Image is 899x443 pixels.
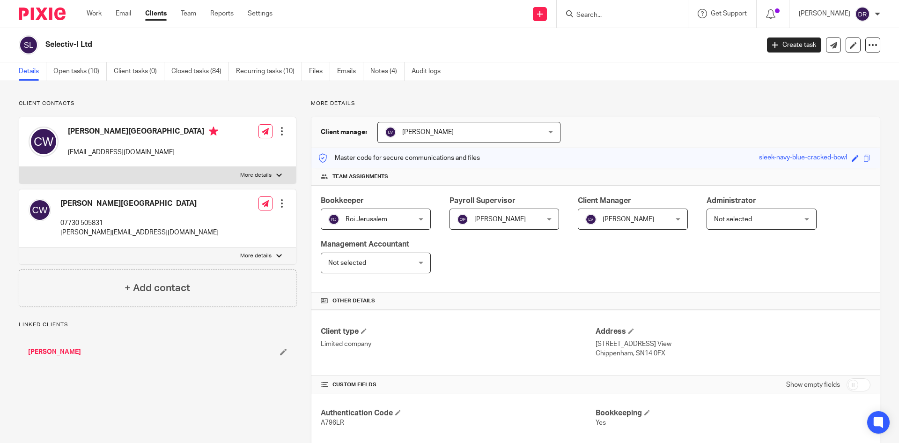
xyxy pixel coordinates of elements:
[596,339,870,349] p: [STREET_ADDRESS] View
[60,228,219,237] p: [PERSON_NAME][EMAIL_ADDRESS][DOMAIN_NAME]
[210,9,234,18] a: Reports
[19,8,66,20] img: Pixie
[402,129,454,135] span: [PERSON_NAME]
[321,381,596,389] h4: CUSTOM FIELDS
[707,197,756,204] span: Administrator
[321,420,344,426] span: A796LR
[114,62,164,81] a: Client tasks (0)
[332,297,375,305] span: Other details
[855,7,870,22] img: svg%3E
[474,216,526,223] span: [PERSON_NAME]
[578,197,631,204] span: Client Manager
[585,214,597,225] img: svg%3E
[240,172,272,179] p: More details
[596,420,606,426] span: Yes
[116,9,131,18] a: Email
[19,321,296,329] p: Linked clients
[240,252,272,260] p: More details
[321,408,596,418] h4: Authentication Code
[575,11,660,20] input: Search
[346,216,387,223] span: Roi Jerusalem
[457,214,468,225] img: svg%3E
[759,153,847,164] div: sleek-navy-blue-cracked-bowl
[181,9,196,18] a: Team
[318,153,480,163] p: Master code for secure communications and files
[53,62,107,81] a: Open tasks (10)
[19,100,296,107] p: Client contacts
[19,62,46,81] a: Details
[799,9,850,18] p: [PERSON_NAME]
[385,127,396,138] img: svg%3E
[767,38,821,53] a: Create task
[321,339,596,349] p: Limited company
[328,260,366,266] span: Not selected
[596,408,870,418] h4: Bookkeeping
[68,127,218,138] h4: [PERSON_NAME][GEOGRAPHIC_DATA]
[321,128,368,137] h3: Client manager
[412,62,448,81] a: Audit logs
[786,380,840,390] label: Show empty fields
[60,199,219,209] h4: [PERSON_NAME][GEOGRAPHIC_DATA]
[337,62,363,81] a: Emails
[596,349,870,358] p: Chippenham, SN14 0FX
[321,197,364,204] span: Bookkeeper
[29,127,59,157] img: svg%3E
[309,62,330,81] a: Files
[87,9,102,18] a: Work
[28,347,81,357] a: [PERSON_NAME]
[449,197,516,204] span: Payroll Supervisor
[332,173,388,180] span: Team assignments
[171,62,229,81] a: Closed tasks (84)
[145,9,167,18] a: Clients
[29,199,51,221] img: svg%3E
[711,10,747,17] span: Get Support
[714,216,752,223] span: Not selected
[60,218,219,228] p: 07730 505831
[236,62,302,81] a: Recurring tasks (10)
[125,281,190,295] h4: + Add contact
[370,62,405,81] a: Notes (4)
[19,35,38,55] img: svg%3E
[209,127,218,136] i: Primary
[68,148,218,157] p: [EMAIL_ADDRESS][DOMAIN_NAME]
[321,240,409,248] span: Management Accountant
[603,216,654,223] span: [PERSON_NAME]
[328,214,339,225] img: svg%3E
[596,327,870,337] h4: Address
[248,9,273,18] a: Settings
[45,40,612,50] h2: Selectiv-I Ltd
[311,100,880,107] p: More details
[321,327,596,337] h4: Client type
